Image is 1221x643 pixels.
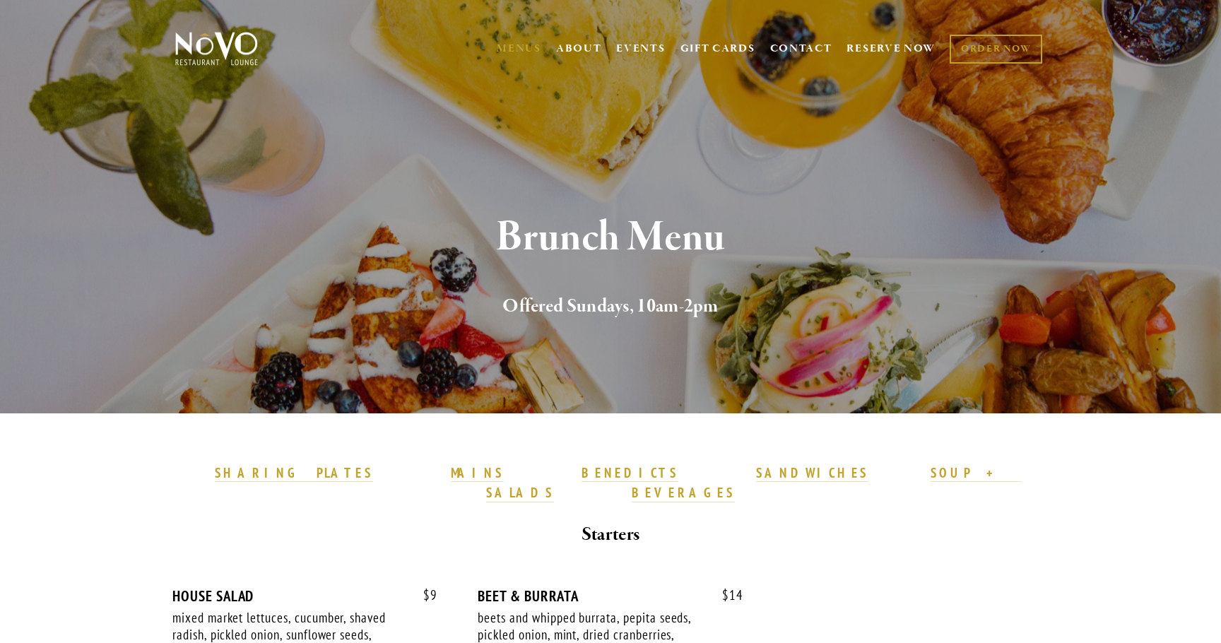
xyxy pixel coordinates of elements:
div: BEET & BURRATA [478,587,743,605]
a: GIFT CARDS [680,35,755,62]
a: ORDER NOW [950,35,1042,64]
span: $ [722,586,729,603]
a: CONTACT [770,35,832,62]
a: BEVERAGES [632,484,735,502]
a: EVENTS [616,42,665,56]
a: ABOUT [556,42,602,56]
strong: SANDWICHES [756,464,869,481]
strong: BEVERAGES [632,484,735,501]
a: SANDWICHES [756,464,869,483]
span: 9 [409,587,437,603]
a: MAINS [451,464,504,483]
img: Novo Restaurant &amp; Lounge [172,31,261,66]
a: RESERVE NOW [847,35,936,62]
h2: Offered Sundays, 10am-2pm [199,292,1022,321]
strong: BENEDICTS [582,464,679,481]
a: BENEDICTS [582,464,679,483]
strong: SHARING PLATES [215,464,373,481]
a: SOUP + SALADS [486,464,1021,502]
span: $ [423,586,430,603]
strong: MAINS [451,464,504,481]
h1: Brunch Menu [199,215,1022,261]
strong: Starters [582,522,639,547]
a: MENUS [497,42,541,56]
div: HOUSE SALAD [172,587,437,605]
span: 14 [708,587,743,603]
a: SHARING PLATES [215,464,373,483]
